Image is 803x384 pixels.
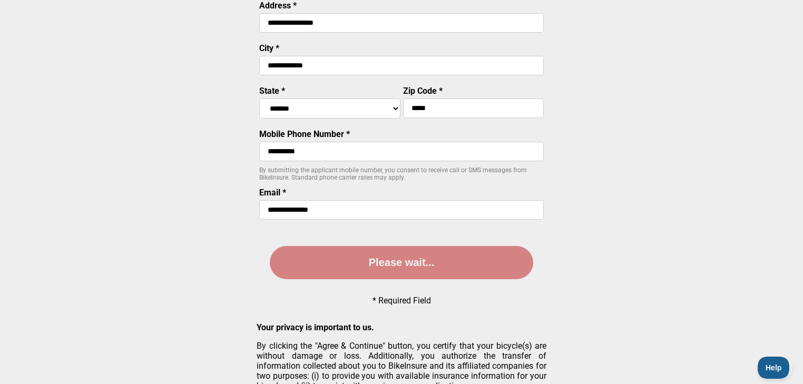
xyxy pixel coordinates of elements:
label: Mobile Phone Number * [259,129,350,139]
iframe: Toggle Customer Support [758,357,792,379]
label: Zip Code * [403,86,443,96]
label: Email * [259,188,286,198]
label: Address * [259,1,297,11]
p: By submitting the applicant mobile number, you consent to receive call or SMS messages from BikeI... [259,166,544,181]
p: * Required Field [373,296,431,306]
label: City * [259,43,279,53]
strong: Your privacy is important to us. [257,322,374,332]
label: State * [259,86,285,96]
